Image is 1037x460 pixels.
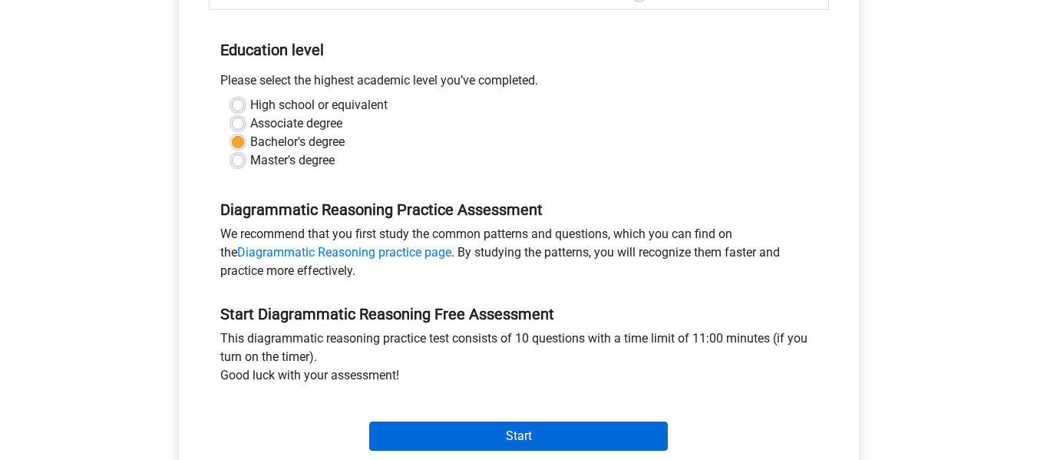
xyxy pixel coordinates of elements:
label: Bachelor's degree [250,133,345,151]
a: Diagrammatic Reasoning practice page [237,245,451,260]
div: We recommend that you first study the common patterns and questions, which you can find on the . ... [209,225,829,286]
div: Please select the highest academic level you’ve completed. [209,71,829,96]
h5: Diagrammatic Reasoning Practice Assessment [220,200,817,219]
h5: Education level [220,35,817,65]
label: High school or equivalent [250,96,388,114]
label: Associate degree [250,114,342,133]
h5: Start Diagrammatic Reasoning Free Assessment [220,305,817,323]
label: Master's degree [250,151,335,170]
div: This diagrammatic reasoning practice test consists of 10 questions with a time limit of 11:00 min... [209,329,829,391]
input: Start [369,422,668,451]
